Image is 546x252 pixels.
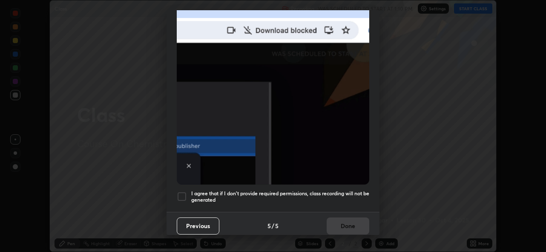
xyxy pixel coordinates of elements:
[191,190,369,203] h5: I agree that if I don't provide required permissions, class recording will not be generated
[267,221,271,230] h4: 5
[272,221,274,230] h4: /
[275,221,279,230] h4: 5
[177,217,219,235] button: Previous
